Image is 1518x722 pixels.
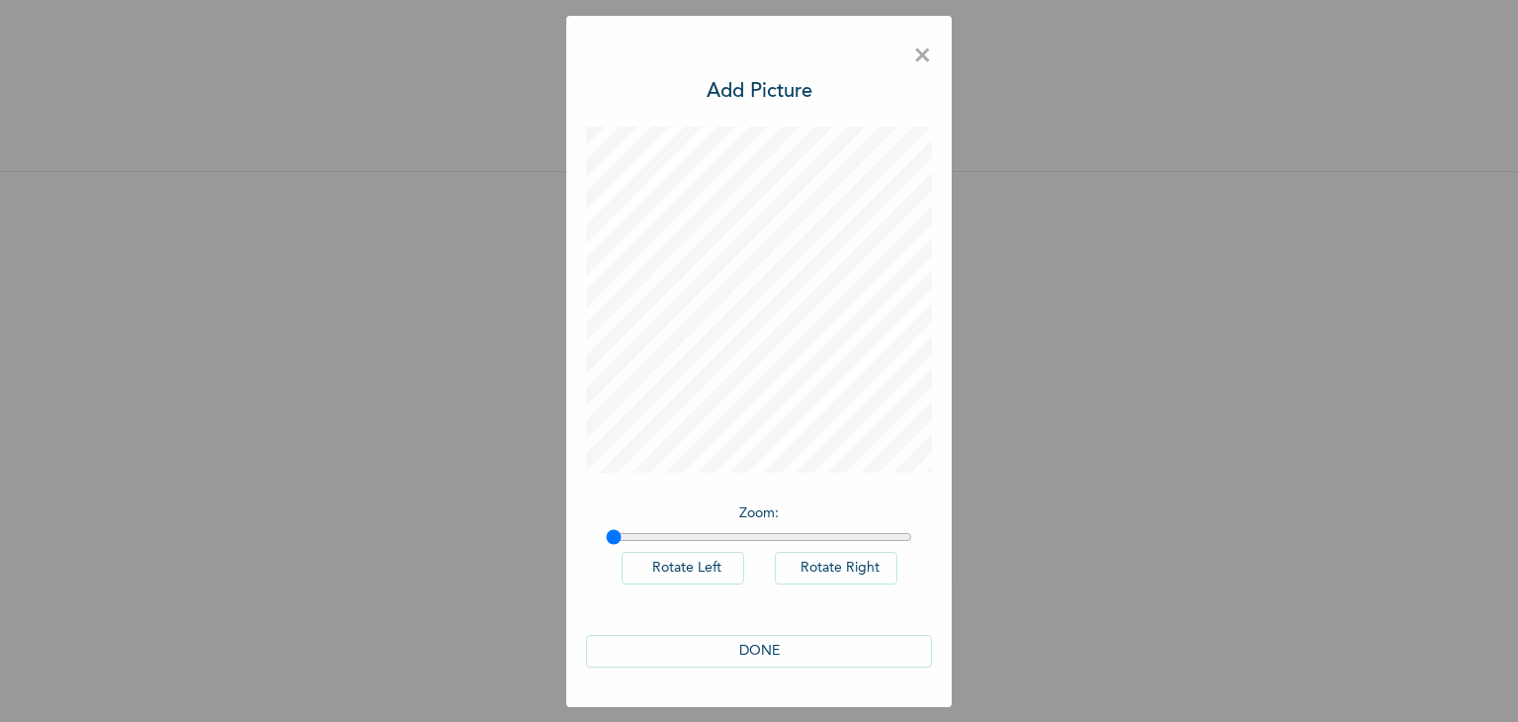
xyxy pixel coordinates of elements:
p: Zoom : [606,503,912,524]
h3: Add Picture [707,77,812,107]
span: × [913,36,932,77]
span: Please add a recent Passport Photograph [581,363,937,443]
button: Rotate Right [775,552,897,585]
button: DONE [586,635,932,668]
button: Rotate Left [622,552,744,585]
